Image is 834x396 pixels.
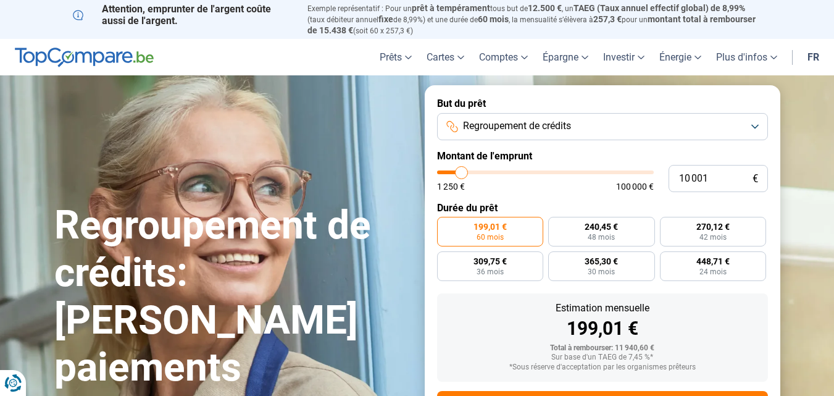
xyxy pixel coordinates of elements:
[15,48,154,67] img: TopCompare
[573,3,745,13] span: TAEG (Taux annuel effectif global) de 8,99%
[696,257,730,266] span: 448,71 €
[472,39,535,75] a: Comptes
[447,353,758,362] div: Sur base d'un TAEG de 7,45 %*
[307,3,762,36] p: Exemple représentatif : Pour un tous but de , un (taux débiteur annuel de 8,99%) et une durée de ...
[419,39,472,75] a: Cartes
[652,39,709,75] a: Énergie
[447,344,758,353] div: Total à rembourser: 11 940,60 €
[378,14,393,24] span: fixe
[73,3,293,27] p: Attention, emprunter de l'argent coûte aussi de l'argent.
[447,363,758,372] div: *Sous réserve d'acceptation par les organismes prêteurs
[307,14,756,35] span: montant total à rembourser de 15.438 €
[616,182,654,191] span: 100 000 €
[437,113,768,140] button: Regroupement de crédits
[596,39,652,75] a: Investir
[473,222,507,231] span: 199,01 €
[437,182,465,191] span: 1 250 €
[437,150,768,162] label: Montant de l'emprunt
[463,119,571,133] span: Regroupement de crédits
[447,319,758,338] div: 199,01 €
[709,39,785,75] a: Plus d'infos
[372,39,419,75] a: Prêts
[699,234,727,241] span: 42 mois
[699,268,727,276] span: 24 mois
[477,234,504,241] span: 60 mois
[588,268,615,276] span: 30 mois
[412,3,490,13] span: prêt à tempérament
[437,202,768,214] label: Durée du prêt
[535,39,596,75] a: Épargne
[753,174,758,184] span: €
[585,222,618,231] span: 240,45 €
[478,14,509,24] span: 60 mois
[447,303,758,313] div: Estimation mensuelle
[477,268,504,276] span: 36 mois
[588,234,615,241] span: 48 mois
[473,257,507,266] span: 309,75 €
[585,257,618,266] span: 365,30 €
[528,3,562,13] span: 12.500 €
[593,14,622,24] span: 257,3 €
[800,39,827,75] a: fr
[696,222,730,231] span: 270,12 €
[437,98,768,109] label: But du prêt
